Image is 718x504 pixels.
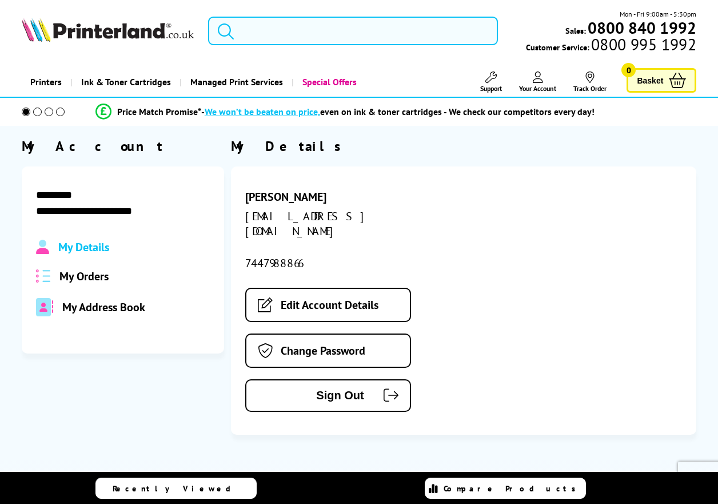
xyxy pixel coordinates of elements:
span: Compare Products [444,483,582,494]
span: Sales: [565,25,586,36]
div: [PERSON_NAME] [245,189,411,204]
a: Change Password [245,334,411,368]
li: modal_Promise [6,102,684,122]
span: My Orders [59,269,109,284]
a: Edit Account Details [245,288,411,322]
a: Printers [22,68,70,97]
span: Support [480,84,502,93]
img: Printerland Logo [22,18,194,42]
a: Managed Print Services [179,68,292,97]
a: 0800 840 1992 [586,22,696,33]
img: Profile.svg [36,240,49,255]
span: Ink & Toner Cartridges [81,68,171,97]
span: My Details [58,240,109,255]
a: Support [480,72,502,93]
span: Customer Service: [526,39,696,53]
span: 0800 995 1992 [589,39,696,50]
a: Printerland Logo [22,18,194,45]
span: Recently Viewed [113,483,242,494]
div: My Details [231,137,697,155]
div: [EMAIL_ADDRESS][DOMAIN_NAME] [245,209,411,239]
span: My Address Book [62,300,145,315]
a: Recently Viewed [95,478,257,499]
b: 0800 840 1992 [588,17,696,38]
div: 7447988866 [245,256,411,271]
div: - even on ink & toner cartridges - We check our competitors every day! [201,106,595,117]
a: Ink & Toner Cartridges [70,68,179,97]
div: My Account [22,137,224,155]
a: Basket 0 [627,68,696,93]
span: We won’t be beaten on price, [205,106,320,117]
span: Sign Out [264,389,364,402]
a: Compare Products [425,478,586,499]
span: Basket [637,73,663,88]
span: Price Match Promise* [117,106,201,117]
img: all-order.svg [36,269,51,283]
button: Sign Out [245,379,411,412]
a: Track Order [573,72,607,93]
img: address-book-duotone-solid.svg [36,298,53,316]
a: Special Offers [292,68,365,97]
a: Your Account [519,72,556,93]
span: Your Account [519,84,556,93]
span: 0 [621,63,636,77]
span: Mon - Fri 9:00am - 5:30pm [620,9,696,19]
